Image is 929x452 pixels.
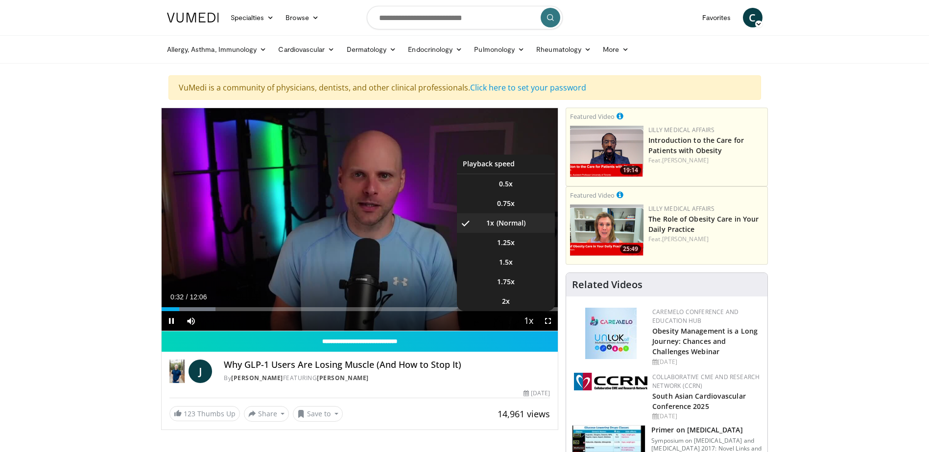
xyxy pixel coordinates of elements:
a: South Asian Cardiovascular Conference 2025 [652,391,746,411]
div: By FEATURING [224,374,550,383]
span: 14,961 views [498,408,550,420]
small: Featured Video [570,112,615,121]
div: VuMedi is a community of physicians, dentists, and other clinical professionals. [168,75,761,100]
a: Allergy, Asthma, Immunology [161,40,273,59]
a: Click here to set your password [470,82,586,93]
a: Rheumatology [530,40,597,59]
span: 25:49 [620,245,641,253]
span: / [186,293,188,301]
a: [PERSON_NAME] [662,156,709,164]
a: Favorites [696,8,737,27]
a: Lilly Medical Affairs [648,204,715,213]
a: Collaborative CME and Research Network (CCRN) [652,373,760,390]
a: Introduction to the Care for Patients with Obesity [648,136,744,155]
a: Lilly Medical Affairs [648,126,715,134]
span: 123 [184,409,195,418]
a: Pulmonology [468,40,530,59]
span: 1.5x [499,257,513,267]
a: Endocrinology [402,40,468,59]
span: 12:06 [190,293,207,301]
span: 0.75x [497,199,515,208]
button: Mute [181,311,201,331]
a: J [189,360,212,383]
a: 123 Thumbs Up [169,406,240,421]
a: [PERSON_NAME] [662,235,709,243]
span: 1.25x [497,238,515,248]
img: e1208b6b-349f-4914-9dd7-f97803bdbf1d.png.150x105_q85_crop-smart_upscale.png [570,204,643,256]
button: Playback Rate [519,311,538,331]
h3: Primer on [MEDICAL_DATA] [651,425,762,435]
img: acc2e291-ced4-4dd5-b17b-d06994da28f3.png.150x105_q85_crop-smart_upscale.png [570,126,643,177]
span: 1x [486,218,494,228]
a: CaReMeLO Conference and Education Hub [652,308,738,325]
a: More [597,40,635,59]
div: [DATE] [524,389,550,398]
span: 2x [502,296,510,306]
a: 25:49 [570,204,643,256]
h4: Why GLP-1 Users Are Losing Muscle (And How to Stop It) [224,360,550,370]
img: a04ee3ba-8487-4636-b0fb-5e8d268f3737.png.150x105_q85_autocrop_double_scale_upscale_version-0.2.png [574,373,647,390]
div: Feat. [648,156,763,165]
img: 45df64a9-a6de-482c-8a90-ada250f7980c.png.150x105_q85_autocrop_double_scale_upscale_version-0.2.jpg [585,308,637,359]
span: 0:32 [170,293,184,301]
input: Search topics, interventions [367,6,563,29]
a: 19:14 [570,126,643,177]
img: VuMedi Logo [167,13,219,23]
span: 1.75x [497,277,515,287]
button: Fullscreen [538,311,558,331]
video-js: Video Player [162,108,558,331]
a: Obesity Management is a Long Journey: Chances and Challenges Webinar [652,326,758,356]
div: [DATE] [652,358,760,366]
img: Dr. Jordan Rennicke [169,360,185,383]
a: [PERSON_NAME] [317,374,369,382]
div: Progress Bar [162,307,558,311]
div: Feat. [648,235,763,244]
button: Share [244,406,289,422]
a: Browse [280,8,325,27]
div: [DATE] [652,412,760,421]
span: 0.5x [499,179,513,189]
h4: Related Videos [572,279,643,291]
button: Save to [293,406,343,422]
a: C [743,8,762,27]
small: Featured Video [570,191,615,200]
a: Dermatology [341,40,403,59]
span: 19:14 [620,166,641,175]
a: The Role of Obesity Care in Your Daily Practice [648,214,759,234]
a: Cardiovascular [272,40,340,59]
button: Pause [162,311,181,331]
a: Specialties [225,8,280,27]
a: [PERSON_NAME] [231,374,283,382]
